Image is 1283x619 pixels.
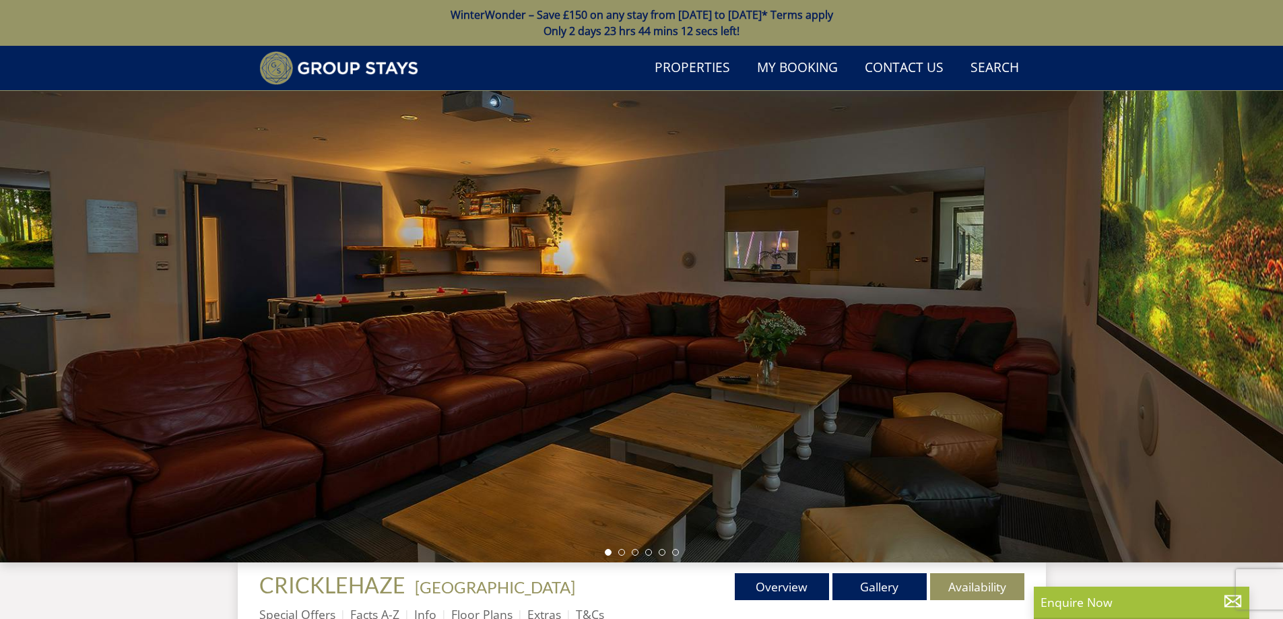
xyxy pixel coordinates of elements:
a: Search [965,53,1024,84]
span: - [409,577,575,597]
a: Gallery [832,573,927,600]
p: Enquire Now [1041,593,1243,611]
a: CRICKLEHAZE [259,572,409,598]
a: [GEOGRAPHIC_DATA] [415,577,575,597]
a: Properties [649,53,735,84]
a: My Booking [752,53,843,84]
span: CRICKLEHAZE [259,572,405,598]
span: Only 2 days 23 hrs 44 mins 12 secs left! [544,24,739,38]
a: Availability [930,573,1024,600]
a: Contact Us [859,53,949,84]
a: Overview [735,573,829,600]
img: Group Stays [259,51,419,85]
